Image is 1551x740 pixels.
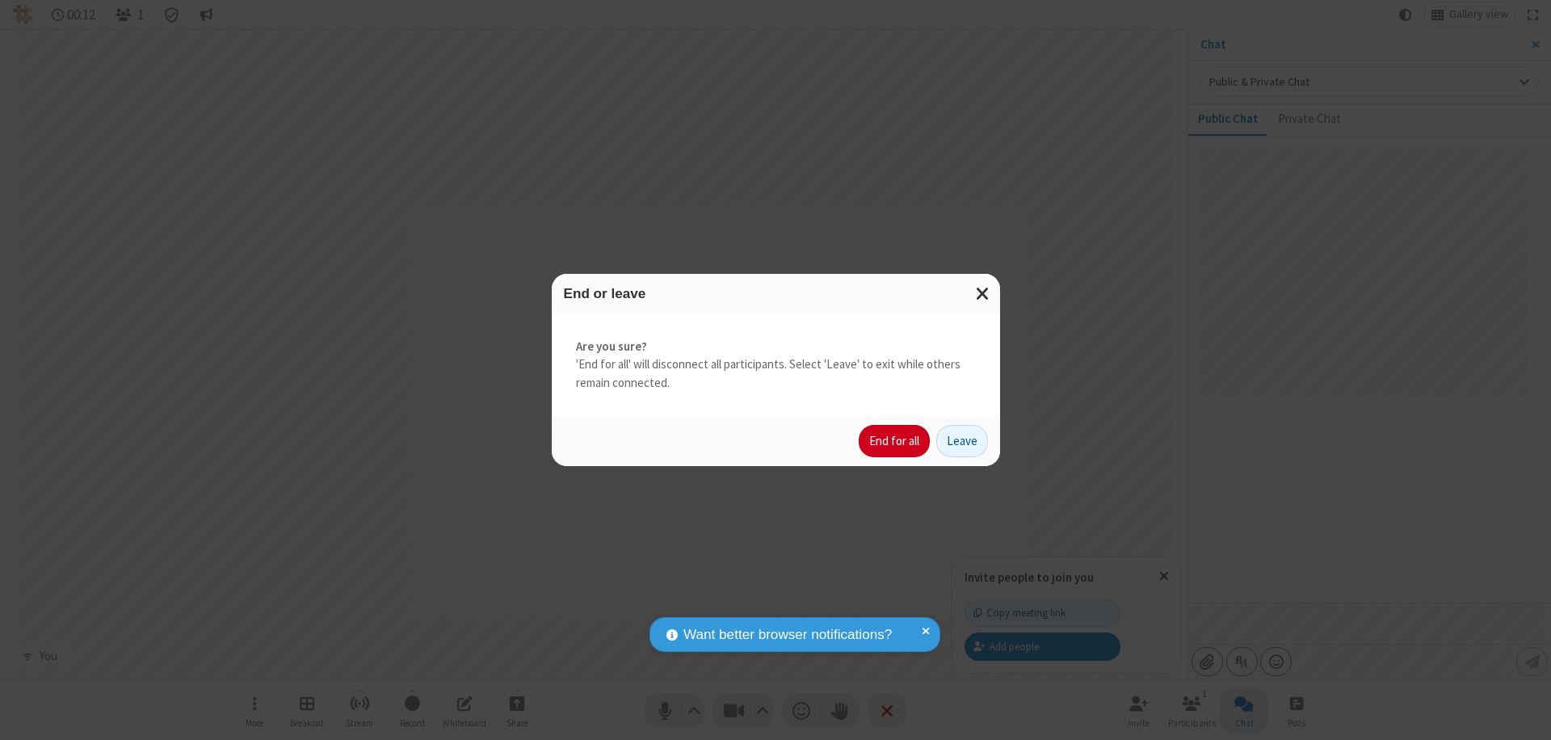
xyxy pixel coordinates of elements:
h3: End or leave [564,286,988,301]
strong: Are you sure? [576,338,976,356]
div: 'End for all' will disconnect all participants. Select 'Leave' to exit while others remain connec... [552,313,1000,417]
span: Want better browser notifications? [683,624,892,645]
button: Close modal [966,274,1000,313]
button: Leave [936,425,988,457]
button: End for all [859,425,930,457]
